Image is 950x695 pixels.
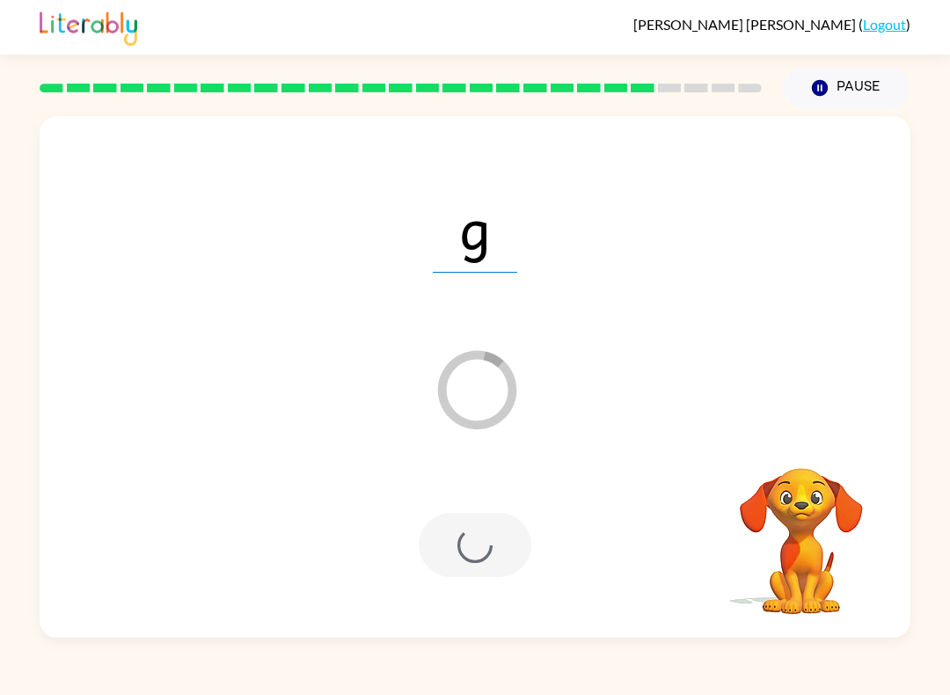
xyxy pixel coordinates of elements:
video: Your browser must support playing .mp4 files to use Literably. Please try using another browser. [713,441,889,617]
span: g [433,181,517,273]
button: Pause [783,68,910,108]
span: [PERSON_NAME] [PERSON_NAME] [633,16,859,33]
div: ( ) [633,16,910,33]
img: Literably [40,7,137,46]
a: Logout [863,16,906,33]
